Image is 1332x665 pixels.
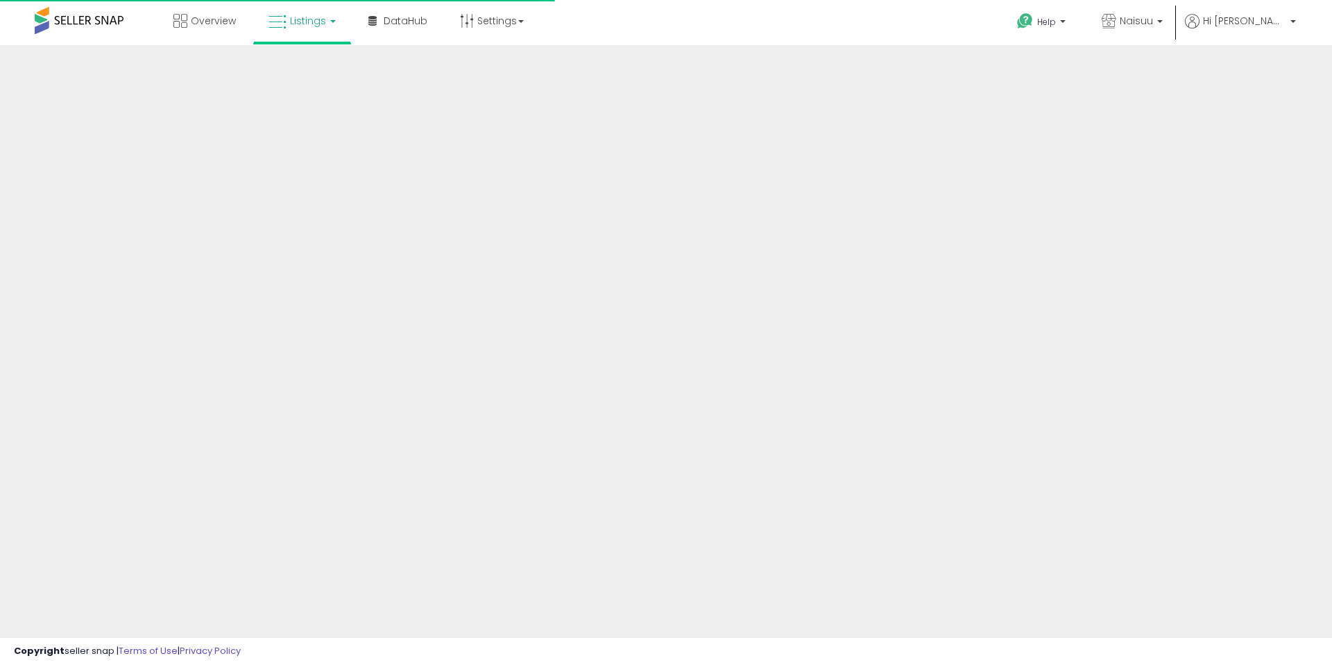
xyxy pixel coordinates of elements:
span: Hi [PERSON_NAME] [1203,14,1286,28]
span: Listings [290,14,326,28]
i: Get Help [1016,12,1034,30]
span: DataHub [384,14,427,28]
span: Naisuu [1120,14,1153,28]
span: Help [1037,16,1056,28]
a: Help [1006,2,1079,45]
span: Overview [191,14,236,28]
a: Hi [PERSON_NAME] [1185,14,1296,45]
